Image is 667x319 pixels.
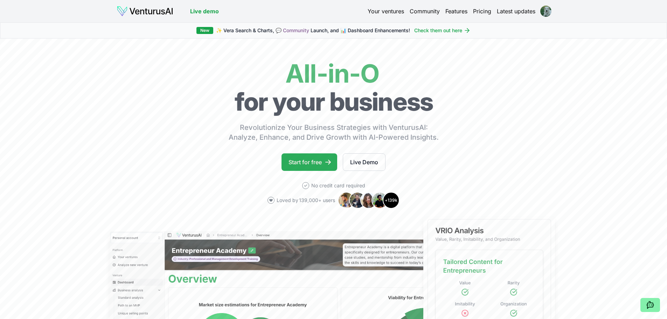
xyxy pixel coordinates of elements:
[349,192,366,209] img: Avatar 2
[283,27,309,33] a: Community
[410,7,440,15] a: Community
[414,27,471,34] a: Check them out here
[196,27,213,34] div: New
[117,6,173,17] img: logo
[360,192,377,209] img: Avatar 3
[216,27,410,34] span: ✨ Vera Search & Charts, 💬 Launch, and 📊 Dashboard Enhancements!
[368,7,404,15] a: Your ventures
[371,192,388,209] img: Avatar 4
[497,7,535,15] a: Latest updates
[282,153,337,171] a: Start for free
[190,7,219,15] a: Live demo
[338,192,355,209] img: Avatar 1
[343,153,385,171] a: Live Demo
[445,7,467,15] a: Features
[540,6,551,17] img: ACg8ocIMlze4YS5WiOkT_YPlT26jGUcEU11jqwLoJOxT86wbOSbw8W8=s96-c
[473,7,491,15] a: Pricing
